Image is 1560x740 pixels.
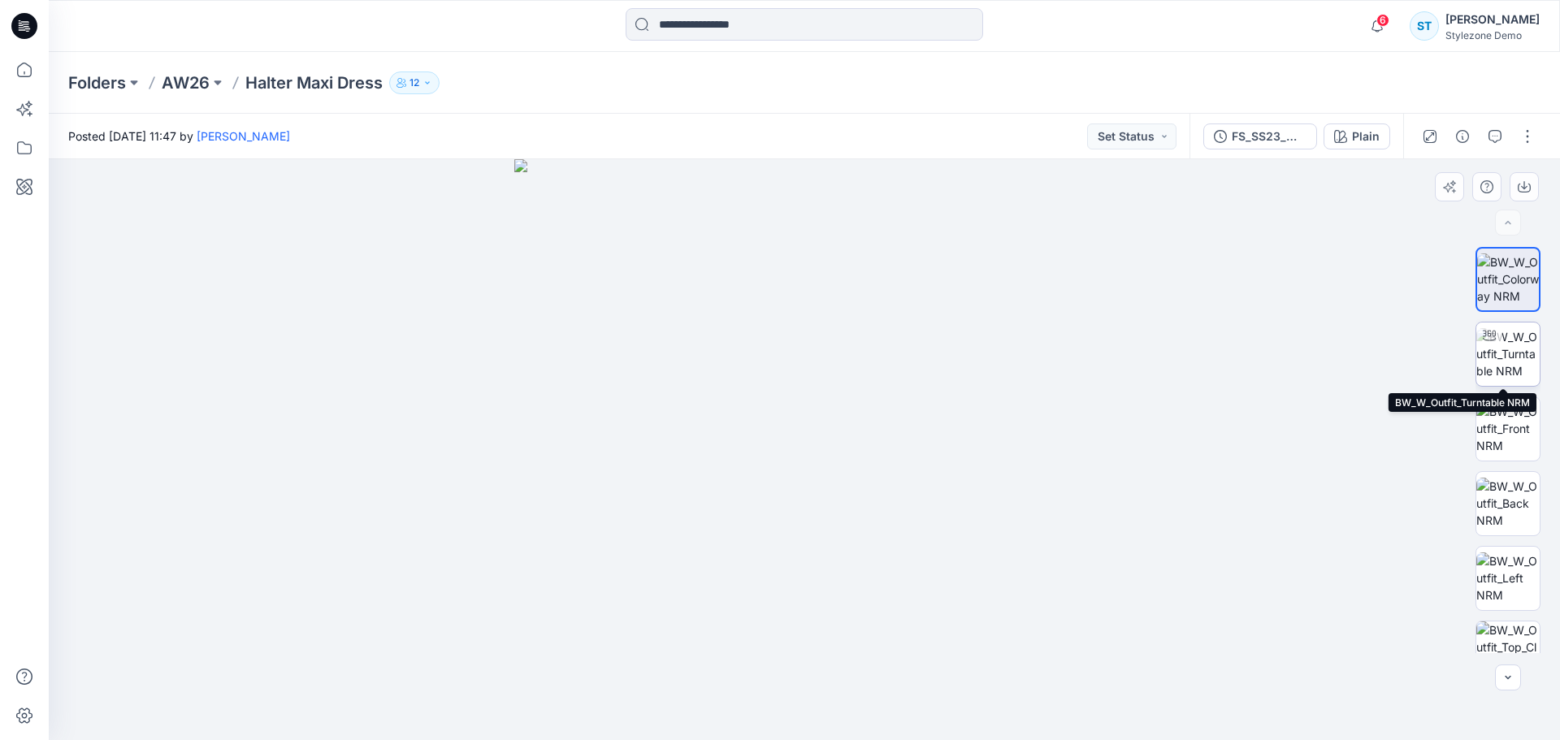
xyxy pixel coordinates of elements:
[1410,11,1439,41] div: ST
[1477,253,1539,305] img: BW_W_Outfit_Colorway NRM
[197,129,290,143] a: [PERSON_NAME]
[162,71,210,94] a: AW26
[514,159,1095,740] img: eyJhbGciOiJIUzI1NiIsImtpZCI6IjAiLCJzbHQiOiJzZXMiLCJ0eXAiOiJKV1QifQ.eyJkYXRhIjp7InR5cGUiOiJzdG9yYW...
[1445,29,1540,41] div: Stylezone Demo
[1476,478,1540,529] img: BW_W_Outfit_Back NRM
[1445,10,1540,29] div: [PERSON_NAME]
[1324,123,1390,149] button: Plain
[1376,14,1389,27] span: 6
[1476,403,1540,454] img: BW_W_Outfit_Front NRM
[1476,621,1540,685] img: BW_W_Outfit_Top_CloseUp NRM
[68,71,126,94] a: Folders
[1203,123,1317,149] button: FS_SS23_W_Halter_Maxi_Dress_Final
[1476,552,1540,604] img: BW_W_Outfit_Left NRM
[389,71,440,94] button: 12
[409,74,419,92] p: 12
[1476,328,1540,379] img: BW_W_Outfit_Turntable NRM
[1232,128,1306,145] div: FS_SS23_W_Halter_Maxi_Dress_Final
[1449,123,1475,149] button: Details
[68,128,290,145] span: Posted [DATE] 11:47 by
[1352,128,1380,145] div: Plain
[245,71,383,94] p: Halter Maxi Dress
